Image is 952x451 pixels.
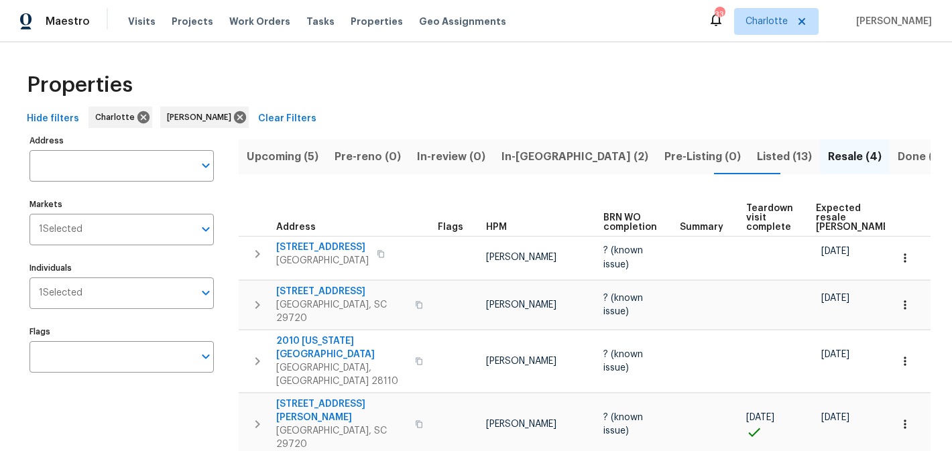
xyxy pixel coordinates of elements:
label: Address [29,137,214,145]
span: [GEOGRAPHIC_DATA], SC 29720 [276,298,407,325]
span: 1 Selected [39,287,82,299]
button: Open [196,220,215,239]
span: ? (known issue) [603,413,643,436]
span: Upcoming (5) [247,147,318,166]
button: Open [196,347,215,366]
span: Geo Assignments [419,15,506,28]
span: [PERSON_NAME] [167,111,237,124]
span: [PERSON_NAME] [486,300,556,310]
span: ? (known issue) [603,246,643,269]
label: Individuals [29,264,214,272]
div: 33 [715,8,724,21]
span: [DATE] [821,294,849,303]
span: [PERSON_NAME] [851,15,932,28]
span: [DATE] [821,350,849,359]
span: [DATE] [821,247,849,256]
span: Resale (4) [828,147,882,166]
span: Address [276,222,316,232]
span: [STREET_ADDRESS][PERSON_NAME] [276,397,407,424]
span: ? (known issue) [603,350,643,373]
span: HPM [486,222,507,232]
span: Hide filters [27,111,79,127]
span: In-review (0) [417,147,485,166]
span: Projects [172,15,213,28]
span: BRN WO completion [603,213,657,232]
div: Charlotte [88,107,152,128]
span: Charlotte [95,111,140,124]
span: ? (known issue) [603,294,643,316]
button: Open [196,156,215,175]
span: Properties [27,78,133,92]
span: Summary [680,222,723,232]
span: [GEOGRAPHIC_DATA], [GEOGRAPHIC_DATA] 28110 [276,361,407,388]
span: In-[GEOGRAPHIC_DATA] (2) [501,147,648,166]
span: [DATE] [746,413,774,422]
span: [STREET_ADDRESS] [276,285,407,298]
span: Listed (13) [757,147,812,166]
span: Teardown visit complete [746,204,793,232]
label: Flags [29,328,214,336]
div: [PERSON_NAME] [160,107,249,128]
span: Properties [351,15,403,28]
span: [GEOGRAPHIC_DATA], SC 29720 [276,424,407,451]
span: [PERSON_NAME] [486,253,556,262]
span: Flags [438,222,463,232]
button: Open [196,283,215,302]
label: Markets [29,200,214,208]
button: Clear Filters [253,107,322,131]
span: Tasks [306,17,335,26]
span: 1 Selected [39,224,82,235]
span: [PERSON_NAME] [486,420,556,429]
span: Visits [128,15,156,28]
span: Maestro [46,15,90,28]
span: 2010 [US_STATE][GEOGRAPHIC_DATA] [276,334,407,361]
button: Hide filters [21,107,84,131]
span: Clear Filters [258,111,316,127]
span: [STREET_ADDRESS] [276,241,369,254]
span: Pre-reno (0) [335,147,401,166]
span: Pre-Listing (0) [664,147,741,166]
span: [PERSON_NAME] [486,357,556,366]
span: Work Orders [229,15,290,28]
span: Charlotte [746,15,788,28]
span: [GEOGRAPHIC_DATA] [276,254,369,267]
span: [DATE] [821,413,849,422]
span: Expected resale [PERSON_NAME] [816,204,892,232]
